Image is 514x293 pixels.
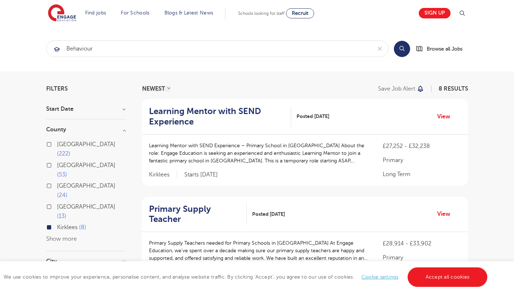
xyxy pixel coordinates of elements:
[57,162,115,169] span: [GEOGRAPHIC_DATA]
[394,41,410,57] button: Search
[149,239,369,262] p: Primary Supply Teachers needed for Primary Schools in [GEOGRAPHIC_DATA] At Engage Education, we’v...
[46,40,388,57] div: Submit
[57,141,62,146] input: [GEOGRAPHIC_DATA] 222
[46,106,126,112] h3: Start Date
[79,224,86,231] span: 8
[48,4,76,22] img: Engage Education
[57,150,70,157] span: 222
[46,258,126,264] h3: City
[57,224,78,231] span: Kirklees
[57,183,62,187] input: [GEOGRAPHIC_DATA] 24
[57,224,62,229] input: Kirklees 8
[149,204,247,225] a: Primary Supply Teacher
[149,171,177,179] span: Kirklees
[416,45,468,53] a: Browse all Jobs
[383,142,461,150] p: £27,252 - £32,238
[378,86,415,92] p: Save job alert
[85,10,106,16] a: Find jobs
[292,10,308,16] span: Recruit
[437,112,456,121] a: View
[383,170,461,179] p: Long Term
[149,142,369,165] p: Learning Mentor with SEND Experience – Primary School in [GEOGRAPHIC_DATA] About the role: Engage...
[149,204,241,225] h2: Primary Supply Teacher
[46,127,126,132] h3: County
[121,10,149,16] a: For Schools
[57,162,62,167] input: [GEOGRAPHIC_DATA] 53
[419,8,451,18] a: Sign up
[378,86,425,92] button: Save job alert
[57,213,66,219] span: 13
[57,204,62,208] input: [GEOGRAPHIC_DATA] 13
[57,183,115,189] span: [GEOGRAPHIC_DATA]
[149,106,291,127] a: Learning Mentor with SEND Experience
[57,171,67,178] span: 53
[238,11,285,16] span: Schools looking for staff
[164,10,214,16] a: Blogs & Latest News
[184,171,218,179] p: Starts [DATE]
[427,45,462,53] span: Browse all Jobs
[408,267,488,287] a: Accept all cookies
[47,41,372,57] input: Submit
[383,239,461,248] p: £28,914 - £33,902
[57,192,67,198] span: 24
[439,86,468,92] span: 8 RESULTS
[46,236,77,242] button: Show more
[57,141,115,148] span: [GEOGRAPHIC_DATA]
[383,253,461,262] p: Primary
[296,113,329,120] span: Posted [DATE]
[286,8,314,18] a: Recruit
[252,210,285,218] span: Posted [DATE]
[437,209,456,219] a: View
[383,156,461,165] p: Primary
[57,204,115,210] span: [GEOGRAPHIC_DATA]
[4,274,489,280] span: We use cookies to improve your experience, personalise content, and analyse website traffic. By c...
[372,41,388,57] button: Clear
[46,86,68,92] span: Filters
[149,106,285,127] h2: Learning Mentor with SEND Experience
[361,274,399,280] a: Cookie settings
